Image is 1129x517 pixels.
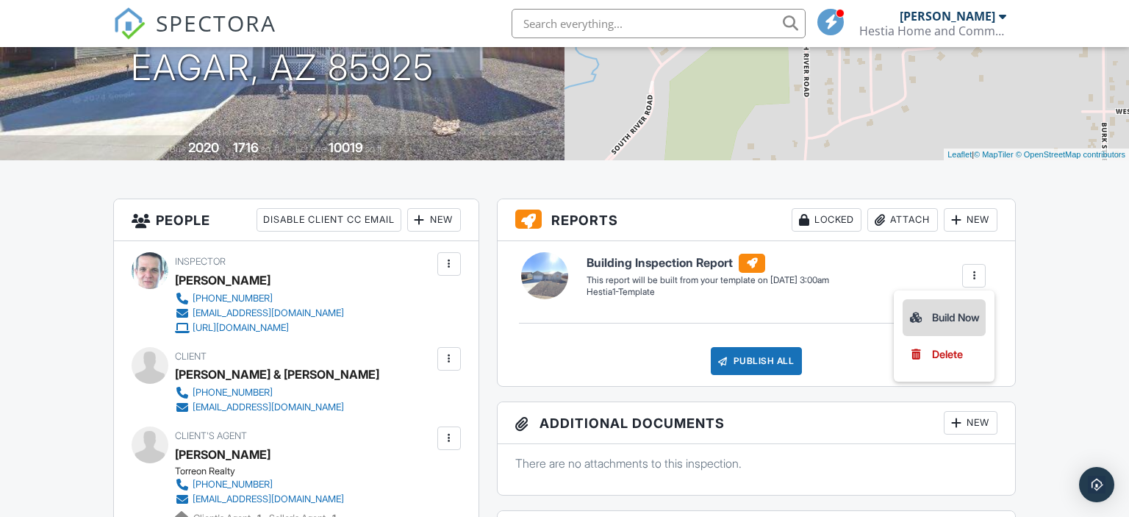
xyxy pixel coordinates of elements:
[587,286,829,299] div: Hestia1-Template
[193,322,289,334] div: [URL][DOMAIN_NAME]
[175,256,226,267] span: Inspector
[175,385,368,400] a: [PHONE_NUMBER]
[587,254,829,273] h6: Building Inspection Report
[113,20,276,51] a: SPECTORA
[1079,467,1114,502] div: Open Intercom Messenger
[193,293,273,304] div: [PHONE_NUMBER]
[175,351,207,362] span: Client
[175,430,247,441] span: Client's Agent
[498,402,1016,444] h3: Additional Documents
[193,307,344,319] div: [EMAIL_ADDRESS][DOMAIN_NAME]
[908,346,980,363] a: Delete
[261,143,282,154] span: sq. ft.
[908,309,980,327] div: Build Now
[498,199,1016,241] h3: Reports
[711,347,803,375] div: Publish All
[193,479,273,491] div: [PHONE_NUMBER]
[175,477,344,492] a: [PHONE_NUMBER]
[947,150,972,159] a: Leaflet
[944,411,997,435] div: New
[365,143,384,154] span: sq.ft.
[792,208,861,232] div: Locked
[900,9,995,24] div: [PERSON_NAME]
[175,443,270,466] a: [PERSON_NAME]
[932,346,963,363] div: Delete
[512,9,806,38] input: Search everything...
[114,199,479,241] h3: People
[867,208,938,232] div: Attach
[257,208,401,232] div: Disable Client CC Email
[407,208,461,232] div: New
[175,291,344,306] a: [PHONE_NUMBER]
[112,10,453,88] h1: [STREET_ADDRESS] Eagar, AZ 85925
[329,140,363,155] div: 10019
[175,321,344,335] a: [URL][DOMAIN_NAME]
[175,363,379,385] div: [PERSON_NAME] & [PERSON_NAME]
[295,143,326,154] span: Lot Size
[170,143,186,154] span: Built
[175,492,344,507] a: [EMAIL_ADDRESS][DOMAIN_NAME]
[974,150,1014,159] a: © MapTiler
[175,306,344,321] a: [EMAIL_ADDRESS][DOMAIN_NAME]
[193,402,344,413] div: [EMAIL_ADDRESS][DOMAIN_NAME]
[193,493,344,505] div: [EMAIL_ADDRESS][DOMAIN_NAME]
[175,400,368,415] a: [EMAIL_ADDRESS][DOMAIN_NAME]
[515,455,998,471] p: There are no attachments to this inspection.
[859,24,1006,38] div: Hestia Home and Commercial Inspections
[944,149,1129,161] div: |
[188,140,219,155] div: 2020
[587,274,829,286] div: This report will be built from your template on [DATE] 3:00am
[944,208,997,232] div: New
[175,466,356,477] div: Torreon Realty
[193,387,273,399] div: [PHONE_NUMBER]
[156,7,276,38] span: SPECTORA
[233,140,259,155] div: 1716
[113,7,146,40] img: The Best Home Inspection Software - Spectora
[175,269,270,291] div: [PERSON_NAME]
[903,299,986,336] a: Build Now
[1016,150,1125,159] a: © OpenStreetMap contributors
